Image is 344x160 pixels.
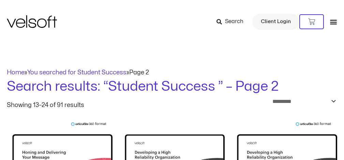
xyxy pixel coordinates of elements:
select: Shop order [268,96,337,107]
div: Menu Toggle [330,18,337,25]
a: You searched for Student Success [27,70,126,75]
span: Page 2 [129,70,149,75]
span: Client Login [261,17,291,26]
a: Search [216,16,248,28]
span: » » [7,70,149,75]
a: Home [7,70,25,75]
p: Showing 13–24 of 91 results [7,102,84,108]
span: Search [225,17,243,26]
a: Client Login [252,14,299,30]
img: Velsoft Training Materials [7,15,57,28]
h1: Search results: “Student Success ” – Page 2 [7,77,337,96]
